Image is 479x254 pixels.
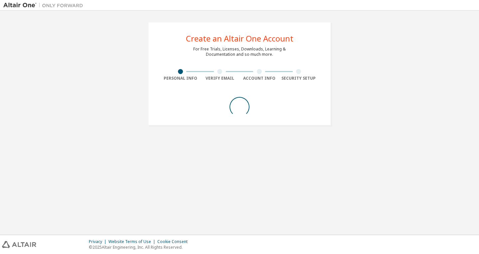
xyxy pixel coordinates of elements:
img: altair_logo.svg [2,241,36,248]
div: Create an Altair One Account [186,35,293,42]
p: © 2025 Altair Engineering, Inc. All Rights Reserved. [89,244,192,250]
div: Personal Info [161,76,200,81]
div: For Free Trials, Licenses, Downloads, Learning & Documentation and so much more. [193,46,286,57]
div: Privacy [89,239,108,244]
div: Website Terms of Use [108,239,157,244]
div: Security Setup [279,76,319,81]
img: Altair One [3,2,86,9]
div: Account Info [239,76,279,81]
div: Cookie Consent [157,239,192,244]
div: Verify Email [200,76,240,81]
